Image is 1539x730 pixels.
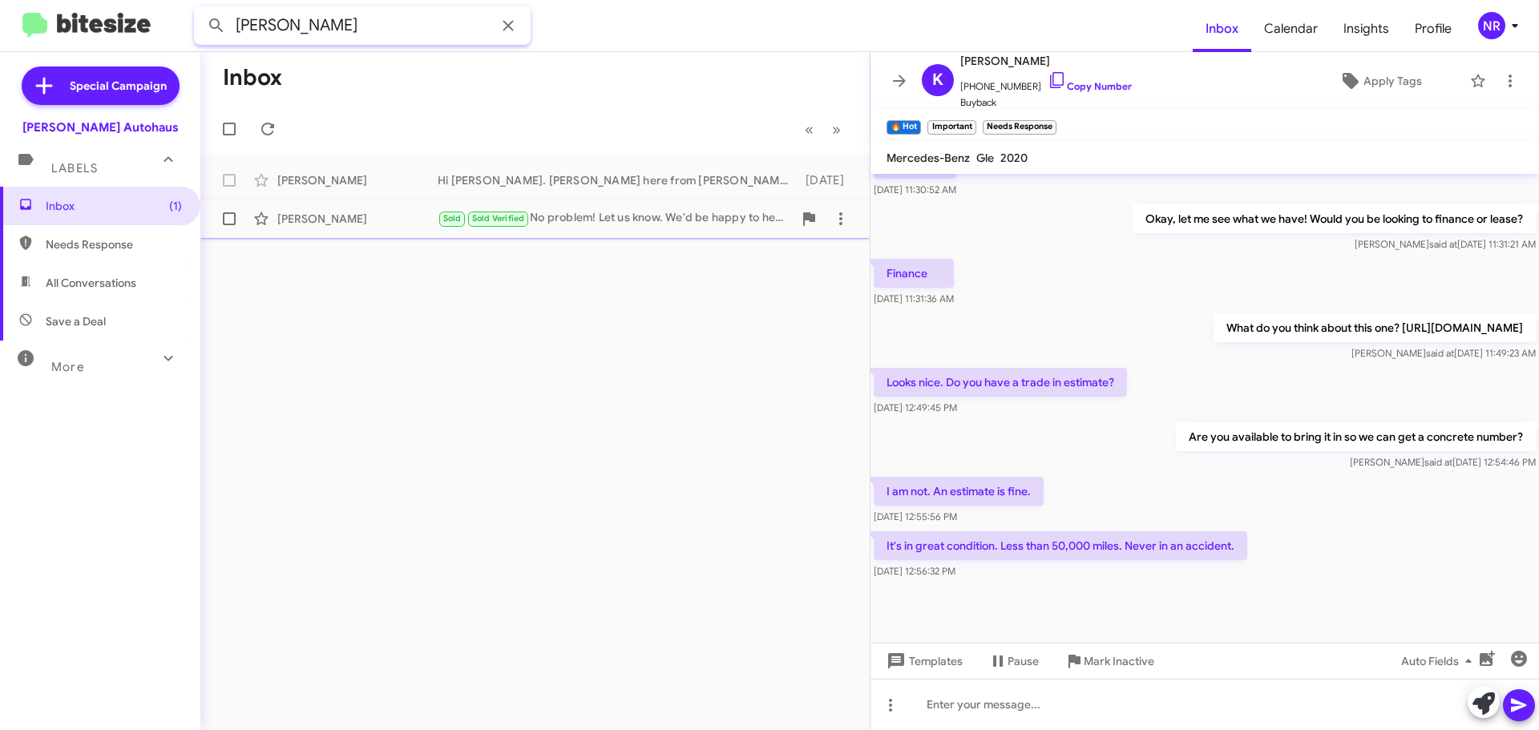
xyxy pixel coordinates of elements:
span: Labels [51,161,98,175]
span: [PERSON_NAME] [DATE] 11:31:21 AM [1355,238,1536,250]
span: More [51,360,84,374]
a: Profile [1402,6,1464,52]
button: Next [822,113,850,146]
button: NR [1464,12,1521,39]
span: [DATE] 12:49:45 PM [874,401,957,413]
h1: Inbox [223,65,282,91]
p: What do you think about this one? [URL][DOMAIN_NAME] [1214,313,1536,342]
span: said at [1429,238,1457,250]
p: Looks nice. Do you have a trade in estimate? [874,368,1127,397]
span: Apply Tags [1363,67,1422,95]
a: Copy Number [1048,80,1132,92]
span: » [832,119,841,139]
div: NR [1478,12,1505,39]
a: Insights [1331,6,1402,52]
div: Hi [PERSON_NAME]. [PERSON_NAME] here from [PERSON_NAME] Autohaus of [GEOGRAPHIC_DATA] again. We’r... [438,172,798,188]
span: Mercedes-Benz [887,151,970,165]
p: Finance [874,259,954,288]
button: Auto Fields [1388,647,1491,676]
a: Special Campaign [22,67,180,105]
span: [DATE] 12:56:32 PM [874,565,955,577]
span: [PERSON_NAME] [960,51,1132,71]
span: Sold Verified [472,213,525,224]
span: [DATE] 11:31:36 AM [874,292,954,305]
nav: Page navigation example [796,113,850,146]
span: Templates [883,647,963,676]
p: It's in great condition. Less than 50,000 miles. Never in an accident. [874,531,1247,560]
span: « [805,119,814,139]
span: Gle [976,151,994,165]
span: Sold [443,213,462,224]
button: Templates [870,647,976,676]
small: 🔥 Hot [887,120,921,135]
div: [DATE] [798,172,857,188]
button: Pause [976,647,1052,676]
button: Previous [795,113,823,146]
span: All Conversations [46,275,136,291]
span: Special Campaign [70,78,167,94]
span: [PHONE_NUMBER] [960,71,1132,95]
span: Pause [1008,647,1039,676]
span: Mark Inactive [1084,647,1154,676]
a: Calendar [1251,6,1331,52]
span: Inbox [46,198,182,214]
span: said at [1424,456,1452,468]
p: Are you available to bring it in so we can get a concrete number? [1176,422,1536,451]
button: Apply Tags [1298,67,1462,95]
span: Buyback [960,95,1132,111]
span: [DATE] 12:55:56 PM [874,510,957,522]
span: [DATE] 11:30:52 AM [874,184,956,196]
div: [PERSON_NAME] Autohaus [22,119,179,135]
div: [PERSON_NAME] [277,211,438,227]
span: 2020 [1000,151,1028,165]
div: [PERSON_NAME] [277,172,438,188]
span: [PERSON_NAME] [DATE] 12:54:46 PM [1350,456,1536,468]
span: Needs Response [46,236,182,252]
span: said at [1426,347,1454,359]
span: (1) [169,198,182,214]
span: Auto Fields [1401,647,1478,676]
div: No problem! Let us know. We'd be happy to help. [438,209,793,228]
input: Search [194,6,531,45]
button: Mark Inactive [1052,647,1167,676]
small: Important [927,120,976,135]
a: Inbox [1193,6,1251,52]
span: [PERSON_NAME] [DATE] 11:49:23 AM [1351,347,1536,359]
p: Okay, let me see what we have! Would you be looking to finance or lease? [1133,204,1536,233]
p: I am not. An estimate is fine. [874,477,1044,506]
small: Needs Response [983,120,1056,135]
span: K [932,67,943,93]
span: Save a Deal [46,313,106,329]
